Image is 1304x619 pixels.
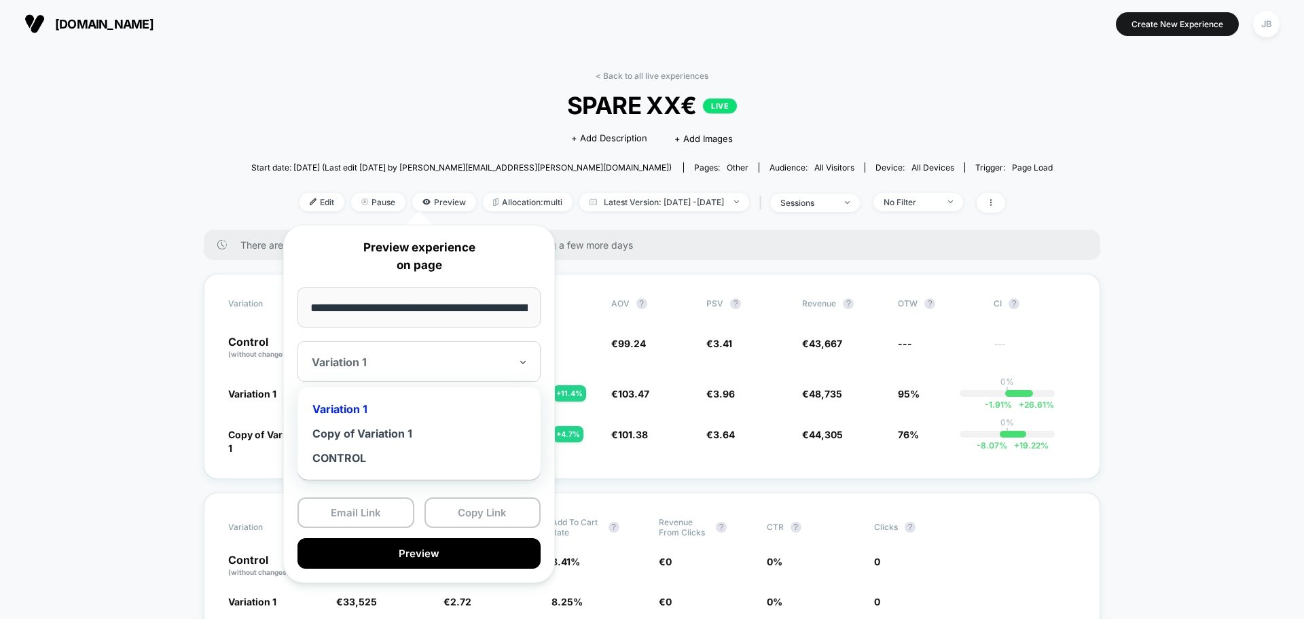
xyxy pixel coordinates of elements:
[666,596,672,607] span: 0
[898,429,919,440] span: 76%
[767,522,784,532] span: CTR
[791,522,801,533] button: ?
[551,596,583,607] span: 8.25 %
[674,133,733,144] span: + Add Images
[703,99,737,113] p: LIVE
[304,446,534,470] div: CONTROL
[297,538,541,569] button: Preview
[304,421,534,446] div: Copy of Variation 1
[1006,387,1009,397] p: |
[802,338,842,349] span: €
[351,193,405,211] span: Pause
[24,14,45,34] img: Visually logo
[571,132,647,145] span: + Add Description
[551,556,580,567] span: 8.41 %
[898,388,920,400] span: 95%
[845,201,850,204] img: end
[809,338,842,349] span: 43,667
[694,162,748,173] div: Pages:
[994,298,1068,309] span: CI
[590,198,597,205] img: calendar
[911,162,954,173] span: all devices
[874,522,898,532] span: Clicks
[291,91,1013,120] span: SPARE XX€
[310,198,316,205] img: edit
[300,193,344,211] span: Edit
[706,298,723,308] span: PSV
[780,198,835,208] div: sessions
[361,198,368,205] img: end
[297,239,541,274] p: Preview experience on page
[994,340,1076,359] span: ---
[297,497,414,528] button: Email Link
[1253,11,1280,37] div: JB
[228,336,310,359] p: Control
[553,385,586,402] div: + 11.4 %
[843,298,854,309] button: ?
[1012,400,1054,410] span: 26.61 %
[659,517,709,537] span: Revenue From Clicks
[1116,12,1239,36] button: Create New Experience
[611,429,648,440] span: €
[948,200,953,203] img: end
[228,517,303,537] span: Variation
[1007,440,1049,450] span: 19.22 %
[412,193,476,211] span: Preview
[609,522,619,533] button: ?
[443,596,471,607] span: €
[336,596,377,607] span: €
[1000,376,1014,387] p: 0%
[228,568,289,576] span: (without changes)
[713,429,735,440] span: 3.64
[727,162,748,173] span: other
[596,71,708,81] a: < Back to all live experiences
[898,338,912,349] span: ---
[659,556,672,567] span: €
[924,298,935,309] button: ?
[767,556,782,567] span: 0 %
[905,522,916,533] button: ?
[713,388,735,400] span: 3.96
[802,298,836,308] span: Revenue
[618,338,646,349] span: 99.24
[706,429,735,440] span: €
[450,596,471,607] span: 2.72
[1249,10,1284,38] button: JB
[767,596,782,607] span: 0 %
[874,596,880,607] span: 0
[814,162,854,173] span: All Visitors
[228,596,276,607] span: Variation 1
[304,397,534,421] div: Variation 1
[228,554,323,578] p: Control
[228,350,289,358] span: (without changes)
[228,298,303,309] span: Variation
[55,17,153,31] span: [DOMAIN_NAME]
[874,556,880,567] span: 0
[579,193,749,211] span: Latest Version: [DATE] - [DATE]
[756,193,770,213] span: |
[20,13,158,35] button: [DOMAIN_NAME]
[666,556,672,567] span: 0
[611,338,646,349] span: €
[977,440,1007,450] span: -8.07 %
[228,429,309,454] span: Copy of Variation 1
[809,388,842,400] span: 48,735
[769,162,854,173] div: Audience:
[611,298,630,308] span: AOV
[551,517,602,537] span: Add To Cart Rate
[802,388,842,400] span: €
[1006,427,1009,438] p: |
[343,596,377,607] span: 33,525
[611,388,649,400] span: €
[713,338,732,349] span: 3.41
[716,522,727,533] button: ?
[240,239,1073,251] span: There are still no statistically significant results. We recommend waiting a few more days
[483,193,573,211] span: Allocation: multi
[228,388,276,400] span: Variation 1
[734,200,739,203] img: end
[809,429,843,440] span: 44,305
[1009,298,1019,309] button: ?
[985,400,1012,410] span: -1.91 %
[1019,400,1024,410] span: +
[898,298,973,309] span: OTW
